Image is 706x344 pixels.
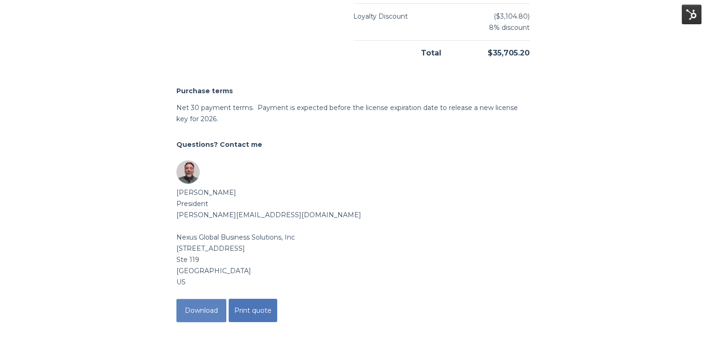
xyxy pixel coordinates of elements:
h2: Questions? Contact me [176,139,530,150]
img: HubSpot Tools Menu Toggle [682,5,701,24]
p: Net 30 payment terms. Payment is expected before the license expiration date to release a new lic... [176,102,530,124]
div: President [176,198,530,209]
img: Sender avatar [176,160,200,184]
button: Download [176,299,226,322]
div: $35,705.20 [441,41,530,59]
span: ($3,104.80) [494,11,530,22]
h2: Purchase terms [176,85,530,96]
b: [PERSON_NAME] [176,188,236,197]
div: Nexus Global Business Solutions, Inc [176,232,530,243]
div: [GEOGRAPHIC_DATA] [176,265,530,276]
div: [PERSON_NAME][EMAIL_ADDRESS][DOMAIN_NAME] [176,209,530,220]
button: Print quote [229,299,277,322]
div: US [176,276,530,288]
div: [STREET_ADDRESS] [176,243,530,254]
div: Ste 119 [176,254,530,265]
div: Total [353,41,441,59]
span: 8% discount [489,22,530,33]
div: Loyalty Discount [353,11,408,33]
